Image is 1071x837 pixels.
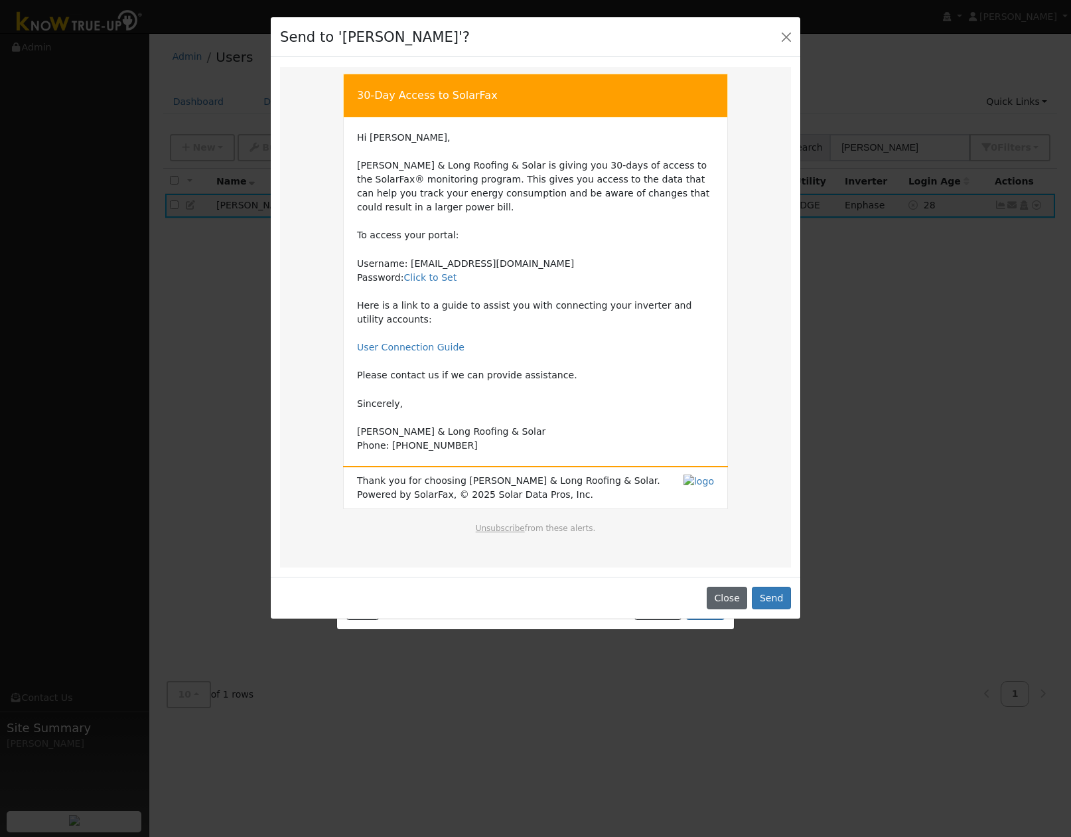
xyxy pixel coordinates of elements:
[404,272,457,283] a: Click to Set
[357,474,660,502] span: Thank you for choosing [PERSON_NAME] & Long Roofing & Solar. Powered by SolarFax, © 2025 Solar Da...
[683,475,714,489] img: logo
[357,342,464,352] a: User Connection Guide
[752,587,791,609] button: Send
[344,74,728,117] td: 30-Day Access to SolarFax
[357,131,714,453] td: Hi [PERSON_NAME], [PERSON_NAME] & Long Roofing & Solar is giving you 30-days of access to the Sol...
[707,587,747,609] button: Close
[476,524,525,533] a: Unsubscribe
[356,522,715,548] td: from these alerts.
[280,27,470,48] h4: Send to '[PERSON_NAME]'?
[777,27,796,46] button: Close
